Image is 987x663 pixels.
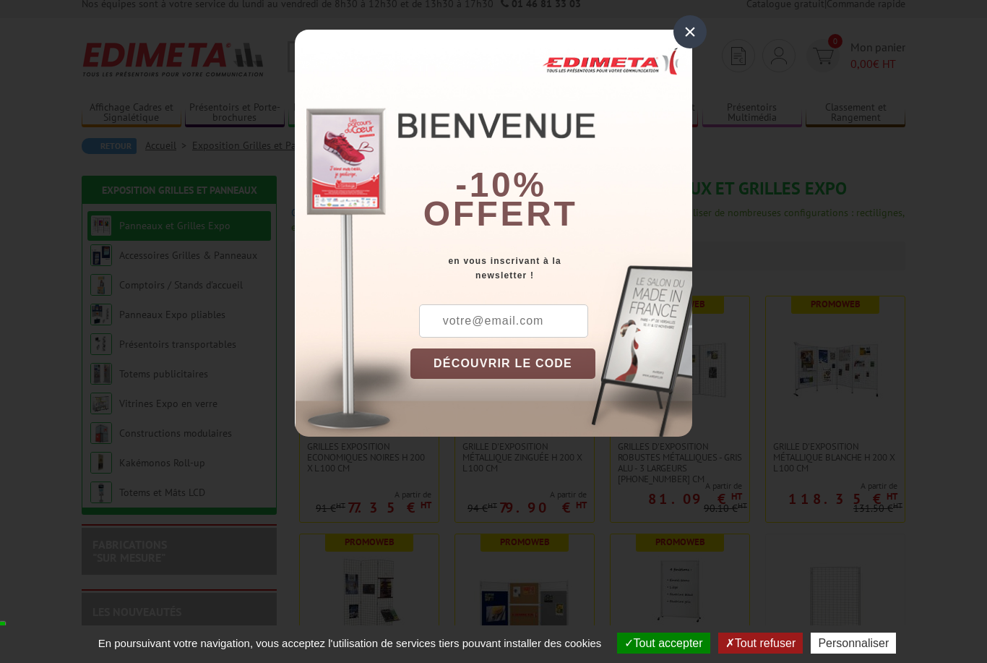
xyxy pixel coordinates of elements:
[91,637,609,649] span: En poursuivant votre navigation, vous acceptez l'utilisation de services tiers pouvant installer ...
[410,254,692,283] div: en vous inscrivant à la newsletter !
[455,166,546,204] b: -10%
[811,633,896,654] button: Personnaliser (fenêtre modale)
[617,633,710,654] button: Tout accepter
[410,348,595,379] button: DÉCOUVRIR LE CODE
[673,15,707,48] div: ×
[423,194,578,233] font: offert
[718,633,803,654] button: Tout refuser
[419,304,588,338] input: votre@email.com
